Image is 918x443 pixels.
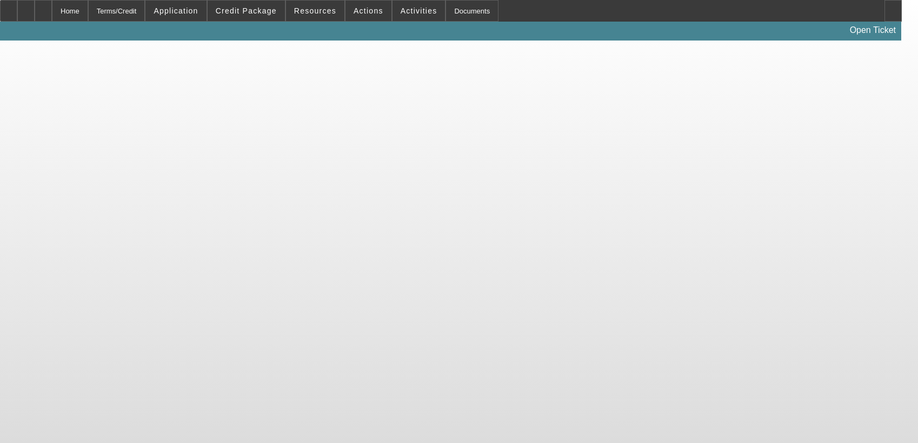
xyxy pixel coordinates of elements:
a: Open Ticket [846,21,900,39]
span: Activities [401,6,437,15]
span: Application [154,6,198,15]
button: Credit Package [208,1,285,21]
button: Resources [286,1,344,21]
span: Credit Package [216,6,277,15]
span: Resources [294,6,336,15]
span: Actions [354,6,383,15]
button: Activities [393,1,445,21]
button: Actions [345,1,391,21]
button: Application [145,1,206,21]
